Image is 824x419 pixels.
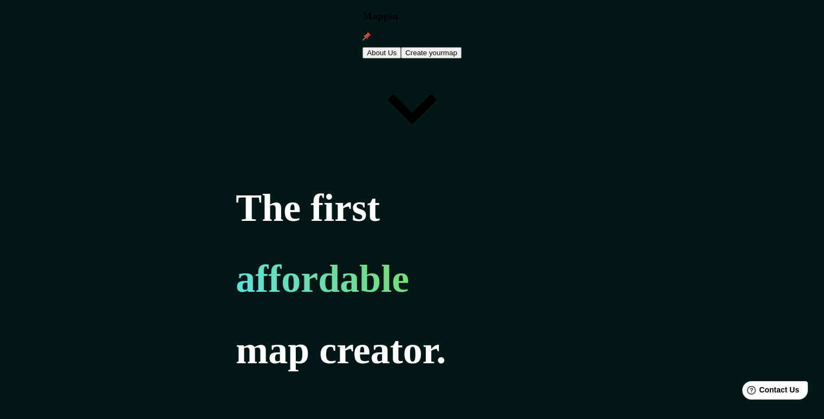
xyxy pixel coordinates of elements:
button: About Us [362,47,401,58]
h1: affordable [236,257,446,302]
img: mappin-pin [362,32,371,41]
h1: The first map creator. [236,186,446,381]
button: Create yourmap [401,47,462,58]
h3: Mappin [362,10,461,22]
iframe: Help widget launcher [728,377,812,407]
